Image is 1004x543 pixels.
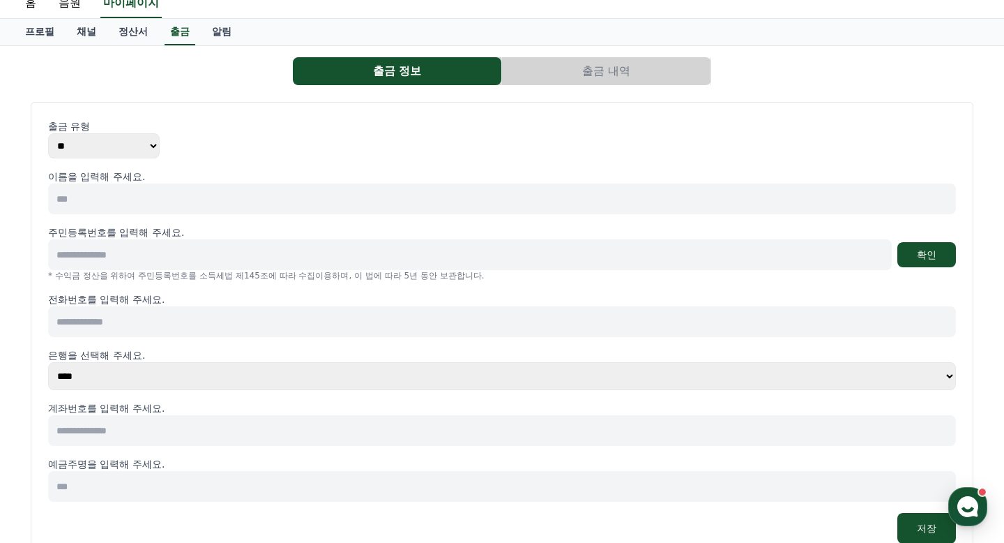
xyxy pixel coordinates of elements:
[48,292,956,306] p: 전화번호를 입력해 주세요.
[215,448,232,459] span: 설정
[48,348,956,362] p: 은행을 선택해 주세요.
[107,19,159,45] a: 정산서
[4,427,92,462] a: 홈
[201,19,243,45] a: 알림
[897,242,956,267] button: 확인
[293,57,501,85] button: 출금 정보
[128,449,144,460] span: 대화
[502,57,710,85] button: 출금 내역
[92,427,180,462] a: 대화
[48,457,956,471] p: 예금주명을 입력해 주세요.
[14,19,66,45] a: 프로필
[44,448,52,459] span: 홈
[180,427,268,462] a: 설정
[48,401,956,415] p: 계좌번호를 입력해 주세요.
[48,119,956,133] p: 출금 유형
[66,19,107,45] a: 채널
[48,270,956,281] p: * 수익금 정산을 위하여 주민등록번호를 소득세법 제145조에 따라 수집이용하며, 이 법에 따라 5년 동안 보관합니다.
[48,170,956,184] p: 이름을 입력해 주세요.
[165,19,195,45] a: 출금
[293,57,502,85] a: 출금 정보
[48,225,184,239] p: 주민등록번호를 입력해 주세요.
